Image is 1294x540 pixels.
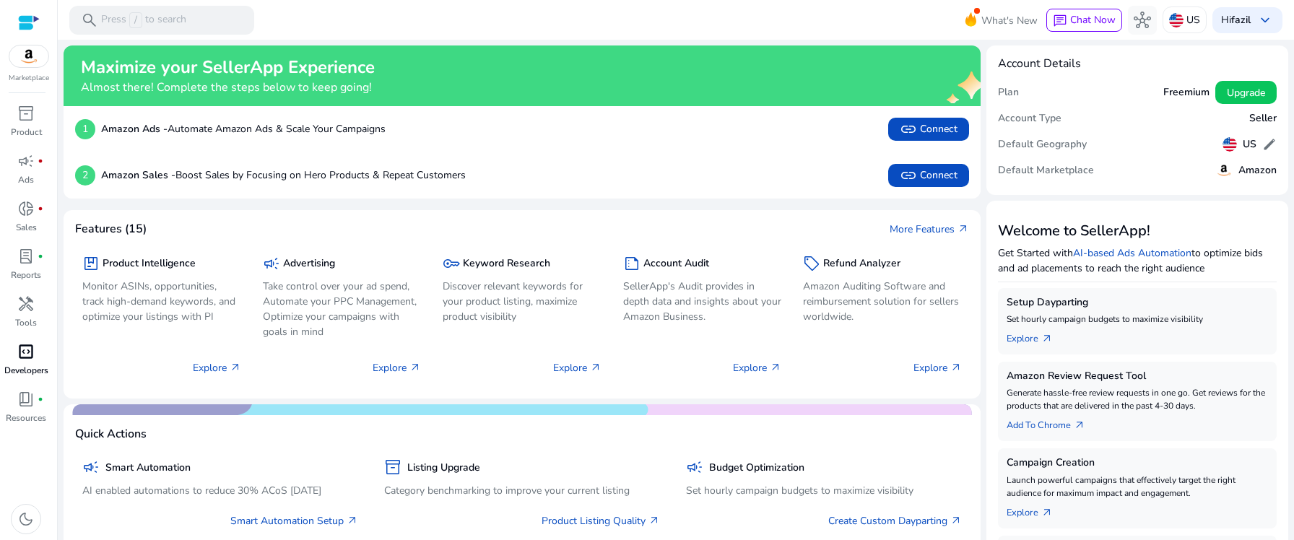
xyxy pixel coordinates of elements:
span: summarize [623,255,641,272]
p: Explore [193,360,241,375]
p: Set hourly campaign budgets to maximize visibility [686,483,962,498]
span: What's New [981,8,1038,33]
p: Automate Amazon Ads & Scale Your Campaigns [101,121,386,136]
span: chat [1053,14,1067,28]
h4: Account Details [998,57,1081,71]
h5: Freemium [1163,87,1210,99]
h5: Account Type [998,113,1061,125]
a: Smart Automation Setup [230,513,358,528]
span: book_4 [17,391,35,408]
img: amazon.svg [9,45,48,67]
p: 2 [75,165,95,186]
p: Hi [1221,15,1251,25]
span: Chat Now [1070,13,1116,27]
h5: Default Geography [998,139,1087,151]
span: code_blocks [17,343,35,360]
a: Add To Chrome [1007,412,1097,432]
p: Boost Sales by Focusing on Hero Products & Repeat Customers [101,167,466,183]
span: dark_mode [17,510,35,528]
span: hub [1134,12,1151,29]
span: inventory_2 [384,458,401,476]
span: search [81,12,98,29]
b: Amazon Ads - [101,122,168,136]
span: donut_small [17,200,35,217]
h5: Advertising [283,258,335,270]
p: Explore [913,360,962,375]
h5: US [1243,139,1256,151]
span: fiber_manual_record [38,206,43,212]
span: link [900,167,917,184]
span: campaign [82,458,100,476]
span: fiber_manual_record [38,158,43,164]
p: Explore [733,360,781,375]
h5: Listing Upgrade [407,462,480,474]
span: lab_profile [17,248,35,265]
span: keyboard_arrow_down [1256,12,1274,29]
span: arrow_outward [347,515,358,526]
p: Explore [553,360,602,375]
h5: Campaign Creation [1007,457,1268,469]
span: handyman [17,295,35,313]
h5: Amazon Review Request Tool [1007,370,1268,383]
span: arrow_outward [770,362,781,373]
span: Connect [900,121,958,138]
img: amazon.svg [1215,162,1233,179]
span: edit [1262,137,1277,152]
p: Set hourly campaign budgets to maximize visibility [1007,313,1268,326]
p: Reports [11,269,41,282]
h5: Plan [998,87,1019,99]
button: linkConnect [888,164,969,187]
span: fiber_manual_record [38,396,43,402]
p: Press to search [101,12,186,28]
h5: Keyword Research [463,258,550,270]
p: AI enabled automations to reduce 30% ACoS [DATE] [82,483,358,498]
p: Discover relevant keywords for your product listing, maximize product visibility [443,279,602,324]
p: Tools [15,316,37,329]
p: Launch powerful campaigns that effectively target the right audience for maximum impact and engag... [1007,474,1268,500]
img: us.svg [1169,13,1184,27]
span: sell [803,255,820,272]
p: SellerApp's Audit provides in depth data and insights about your Amazon Business. [623,279,782,324]
h5: Product Intelligence [103,258,196,270]
span: arrow_outward [1041,507,1053,518]
h5: Default Marketplace [998,165,1094,177]
a: Explorearrow_outward [1007,326,1064,346]
p: US [1186,7,1200,32]
p: Explore [373,360,421,375]
p: Developers [4,364,48,377]
p: Get Started with to optimize bids and ad placements to reach the right audience [998,245,1277,276]
span: inventory_2 [17,105,35,122]
h5: Smart Automation [105,462,191,474]
h5: Budget Optimization [709,462,804,474]
a: More Featuresarrow_outward [890,222,969,237]
span: arrow_outward [958,223,969,235]
span: campaign [17,152,35,170]
span: / [129,12,142,28]
span: arrow_outward [230,362,241,373]
button: Upgrade [1215,81,1277,104]
span: package [82,255,100,272]
span: arrow_outward [1074,419,1085,431]
span: arrow_outward [409,362,421,373]
span: arrow_outward [1041,333,1053,344]
span: key [443,255,460,272]
a: Create Custom Dayparting [828,513,962,528]
button: linkConnect [888,118,969,141]
span: arrow_outward [590,362,602,373]
span: campaign [263,255,280,272]
p: 1 [75,119,95,139]
b: Amazon Sales - [101,168,175,182]
h4: Almost there! Complete the steps below to keep going! [81,81,375,95]
b: fazil [1231,13,1251,27]
p: Monitor ASINs, opportunities, track high-demand keywords, and optimize your listings with PI [82,279,241,324]
h5: Refund Analyzer [823,258,900,270]
p: Resources [6,411,46,424]
h2: Maximize your SellerApp Experience [81,57,375,78]
span: campaign [686,458,703,476]
a: Explorearrow_outward [1007,500,1064,520]
h5: Seller [1249,113,1277,125]
span: fiber_manual_record [38,253,43,259]
p: Category benchmarking to improve your current listing [384,483,660,498]
p: Take control over your ad spend, Automate your PPC Management, Optimize your campaigns with goals... [263,279,422,339]
button: hub [1128,6,1157,35]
